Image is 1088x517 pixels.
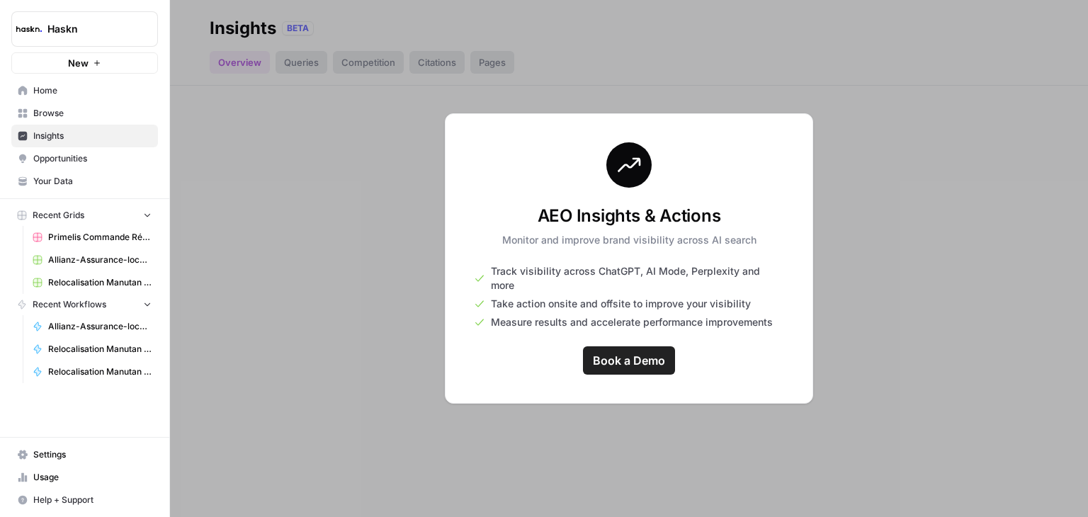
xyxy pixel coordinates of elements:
span: Measure results and accelerate performance improvements [491,315,773,329]
a: Relocalisation Manutan - [GEOGRAPHIC_DATA] ([GEOGRAPHIC_DATA]) [26,360,158,383]
h3: AEO Insights & Actions [502,205,756,227]
a: Opportunities [11,147,158,170]
span: Take action onsite and offsite to improve your visibility [491,297,751,311]
span: Primelis Commande Rédaction Netlinking (2).csv [48,231,152,244]
span: Insights [33,130,152,142]
span: Help + Support [33,494,152,506]
span: New [68,56,89,70]
a: Home [11,79,158,102]
span: Settings [33,448,152,461]
img: Haskn Logo [16,16,42,42]
button: Workspace: Haskn [11,11,158,47]
span: Allianz-Assurance-local v2 [48,320,152,333]
span: Track visibility across ChatGPT, AI Mode, Perplexity and more [491,264,784,292]
a: Primelis Commande Rédaction Netlinking (2).csv [26,226,158,249]
span: Relocalisation Manutan - [GEOGRAPHIC_DATA] ([GEOGRAPHIC_DATA]) [48,365,152,378]
span: Book a Demo [593,352,665,369]
span: Your Data [33,175,152,188]
a: Relocalisation Manutan - Pays de l'Est [26,271,158,294]
a: Book a Demo [583,346,675,375]
button: Recent Grids [11,205,158,226]
span: Relocalisation Manutan - [GEOGRAPHIC_DATA] (PL) [48,343,152,356]
span: Relocalisation Manutan - Pays de l'Est [48,276,152,289]
button: Recent Workflows [11,294,158,315]
a: Usage [11,466,158,489]
span: Allianz-Assurance-local v2 Grid [48,254,152,266]
span: Usage [33,471,152,484]
button: New [11,52,158,74]
span: Browse [33,107,152,120]
span: Recent Grids [33,209,84,222]
a: Browse [11,102,158,125]
a: Allianz-Assurance-local v2 Grid [26,249,158,271]
span: Recent Workflows [33,298,106,311]
a: Relocalisation Manutan - [GEOGRAPHIC_DATA] (PL) [26,338,158,360]
button: Help + Support [11,489,158,511]
a: Settings [11,443,158,466]
a: Allianz-Assurance-local v2 [26,315,158,338]
span: Home [33,84,152,97]
a: Insights [11,125,158,147]
span: Haskn [47,22,133,36]
p: Monitor and improve brand visibility across AI search [502,233,756,247]
span: Opportunities [33,152,152,165]
a: Your Data [11,170,158,193]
